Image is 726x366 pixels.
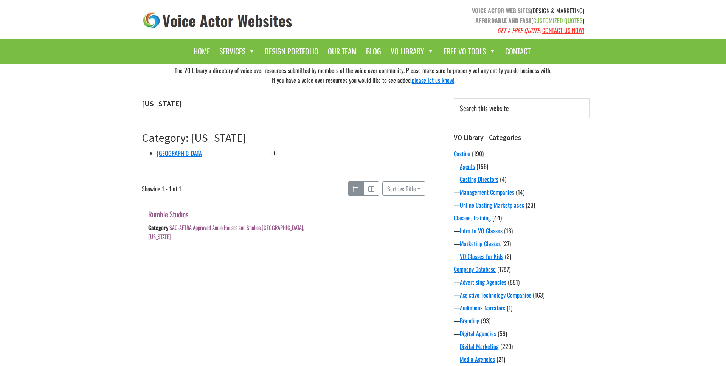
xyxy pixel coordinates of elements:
[454,149,470,158] a: Casting
[454,133,590,142] h3: VO Library - Categories
[142,131,425,256] article: Category: Minnesota
[148,224,168,232] div: Category
[369,6,584,35] p: (DESIGN & MARKETING) ( )
[472,149,484,158] span: (190)
[142,11,294,31] img: voice_actor_websites_logo
[387,43,438,60] a: VO Library
[460,252,503,261] a: VO Classes for Kids
[454,316,590,325] div: —
[460,226,503,235] a: Intro to VO Classes
[505,252,511,261] span: (2)
[460,162,475,171] a: Agents
[169,224,261,232] a: SAG-AFTRA Approved Audio Houses and Studios
[476,162,488,171] span: (156)
[157,149,204,158] a: [GEOGRAPHIC_DATA]
[440,43,500,60] a: Free VO Tools
[216,43,259,60] a: Services
[148,209,188,220] a: Rumble Studios
[475,16,531,25] strong: AFFORDABLE AND FAST
[142,181,181,196] span: Showing 1 - 1 of 1
[516,188,524,197] span: (14)
[497,26,541,35] em: GET A FREE QUOTE:
[542,26,584,35] a: CONTACT US NOW!
[142,130,246,145] a: Category: [US_STATE]
[454,200,590,209] div: —
[508,278,520,287] span: (881)
[460,290,531,299] a: Assistive Technology Companies
[271,150,278,157] span: 1
[507,303,512,312] span: (1)
[481,316,490,325] span: (93)
[472,6,531,15] strong: VOICE ACTOR WEB SITES
[460,316,479,325] a: Branding
[526,200,535,209] span: (23)
[148,224,304,240] div: , ,
[362,43,385,60] a: Blog
[454,329,590,338] div: —
[460,329,496,338] a: Digital Agencies
[454,355,590,364] div: —
[500,175,506,184] span: (4)
[533,16,583,25] span: CUSTOMIZED QUOTES
[504,226,513,235] span: (18)
[501,43,534,60] a: Contact
[454,162,590,171] div: —
[454,175,590,184] div: —
[502,239,511,248] span: (27)
[496,355,505,364] span: (21)
[454,342,590,351] div: —
[460,278,506,287] a: Advertising Agencies
[533,290,544,299] span: (163)
[148,233,171,240] a: [US_STATE]
[382,181,425,196] button: Sort by: Title
[460,239,501,248] a: Marketing Classes
[454,303,590,312] div: —
[454,290,590,299] div: —
[460,355,495,364] a: Media Agencies
[454,98,590,118] input: Search this website
[324,43,360,60] a: Our Team
[454,239,590,248] div: —
[454,188,590,197] div: —
[454,252,590,261] div: —
[262,224,303,232] a: [GEOGRAPHIC_DATA]
[460,200,524,209] a: Online Casting Marketplaces
[190,43,214,60] a: Home
[136,64,590,87] div: The VO Library a directory of voice over resources submitted by members of the voice over communi...
[498,329,507,338] span: (59)
[261,43,322,60] a: Design Portfolio
[454,278,590,287] div: —
[142,99,425,108] h1: [US_STATE]
[460,303,505,312] a: Audiobook Narrators
[454,226,590,235] div: —
[460,188,514,197] a: Management Companies
[454,265,496,274] a: Company Database
[500,342,513,351] span: (220)
[412,76,454,85] a: please let us know!
[492,213,502,222] span: (44)
[460,342,499,351] a: Digital Marketing
[460,175,498,184] a: Casting Directors
[454,213,491,222] a: Classes, Training
[497,265,510,274] span: (1757)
